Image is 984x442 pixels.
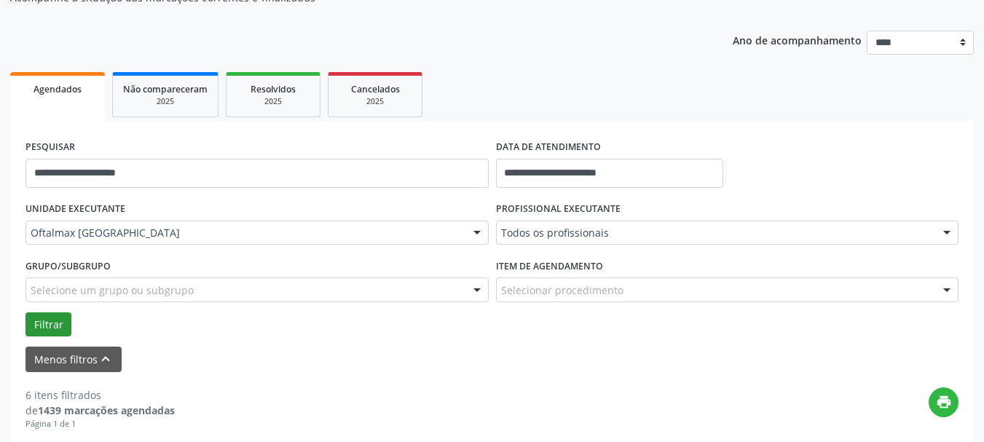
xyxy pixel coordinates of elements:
label: Item de agendamento [496,255,603,277]
span: Cancelados [351,83,400,95]
span: Selecionar procedimento [501,283,623,298]
button: print [929,387,959,417]
span: Oftalmax [GEOGRAPHIC_DATA] [31,226,459,240]
i: print [936,394,952,410]
div: 2025 [237,96,310,107]
p: Ano de acompanhamento [733,31,862,49]
button: Filtrar [25,312,71,337]
div: Página 1 de 1 [25,418,175,430]
label: PESQUISAR [25,136,75,159]
div: 6 itens filtrados [25,387,175,403]
button: Menos filtroskeyboard_arrow_up [25,347,122,372]
div: de [25,403,175,418]
strong: 1439 marcações agendadas [38,403,175,417]
label: Grupo/Subgrupo [25,255,111,277]
span: Resolvidos [251,83,296,95]
span: Não compareceram [123,83,208,95]
span: Selecione um grupo ou subgrupo [31,283,194,298]
label: DATA DE ATENDIMENTO [496,136,601,159]
span: Agendados [34,83,82,95]
label: UNIDADE EXECUTANTE [25,198,125,221]
i: keyboard_arrow_up [98,351,114,367]
label: PROFISSIONAL EXECUTANTE [496,198,621,221]
div: 2025 [123,96,208,107]
span: Todos os profissionais [501,226,929,240]
div: 2025 [339,96,412,107]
